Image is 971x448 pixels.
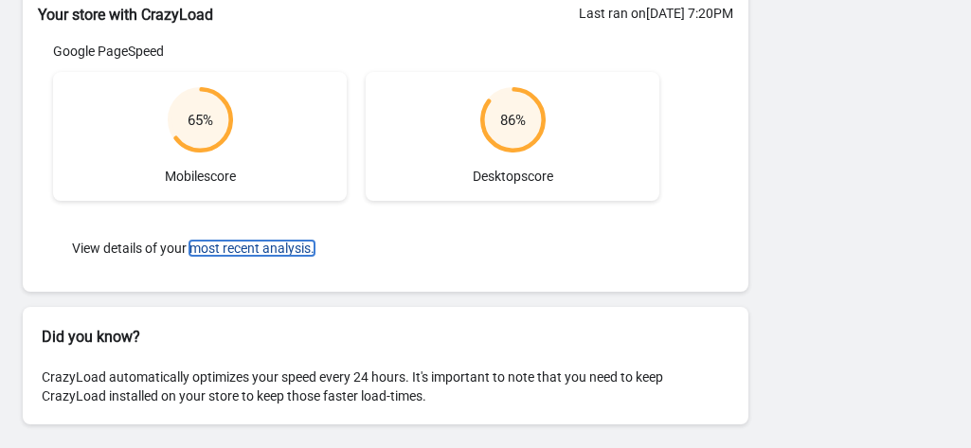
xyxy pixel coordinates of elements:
[189,241,315,256] button: most recent analysis.
[53,42,659,61] div: Google PageSpeed
[366,72,659,201] div: Desktop score
[53,72,347,201] div: Mobile score
[188,111,213,130] div: 65 %
[38,4,733,27] h2: Your store with CrazyLoad
[500,111,526,130] div: 86 %
[42,326,729,349] h2: Did you know?
[23,349,748,424] div: CrazyLoad automatically optimizes your speed every 24 hours. It's important to note that you need...
[579,4,733,23] div: Last ran on [DATE] 7:20PM
[53,220,659,277] div: View details of your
